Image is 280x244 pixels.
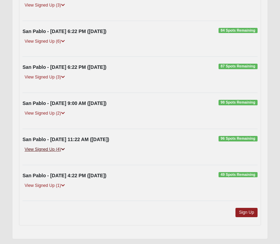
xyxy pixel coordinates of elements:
span: 96 Spots Remaining [219,136,258,141]
span: 98 Spots Remaining [219,100,258,105]
span: 49 Spots Remaining [219,172,258,178]
a: Sign Up [235,208,258,217]
strong: San Pablo - [DATE] 6:22 PM ([DATE]) [22,29,106,34]
strong: San Pablo - [DATE] 4:22 PM ([DATE]) [22,173,106,178]
a: View Signed Up (1) [22,182,67,189]
span: 87 Spots Remaining [219,64,258,69]
a: View Signed Up (3) [22,74,67,81]
a: View Signed Up (4) [22,146,67,153]
a: View Signed Up (6) [22,38,67,45]
strong: San Pablo - [DATE] 11:22 AM ([DATE]) [22,137,109,142]
span: 84 Spots Remaining [219,28,258,33]
strong: San Pablo - [DATE] 6:22 PM ([DATE]) [22,64,106,70]
a: View Signed Up (2) [22,110,67,117]
strong: San Pablo - [DATE] 9:00 AM ([DATE]) [22,100,106,106]
a: View Signed Up (3) [22,2,67,9]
